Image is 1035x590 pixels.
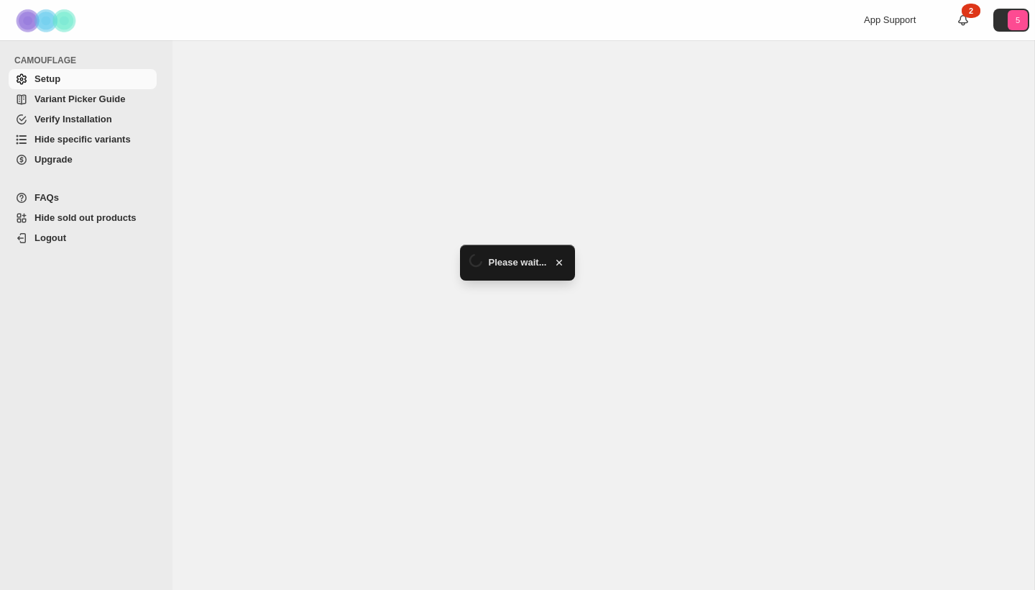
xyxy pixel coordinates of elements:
img: Camouflage [11,1,83,40]
span: Verify Installation [34,114,112,124]
span: Variant Picker Guide [34,94,125,104]
a: Hide specific variants [9,130,157,150]
span: Upgrade [34,154,73,165]
span: Please wait... [489,255,547,270]
a: Verify Installation [9,109,157,130]
span: Logout [34,232,66,243]
a: Setup [9,69,157,89]
a: Upgrade [9,150,157,170]
button: Avatar with initials 5 [993,9,1029,32]
span: Hide specific variants [34,134,131,145]
text: 5 [1016,16,1020,24]
span: App Support [864,14,916,25]
span: Hide sold out products [34,212,137,223]
a: FAQs [9,188,157,208]
a: Logout [9,228,157,248]
a: 2 [956,13,970,27]
span: CAMOUFLAGE [14,55,162,66]
a: Variant Picker Guide [9,89,157,109]
span: FAQs [34,192,59,203]
span: Setup [34,73,60,84]
a: Hide sold out products [9,208,157,228]
span: Avatar with initials 5 [1008,10,1028,30]
div: 2 [962,4,980,18]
